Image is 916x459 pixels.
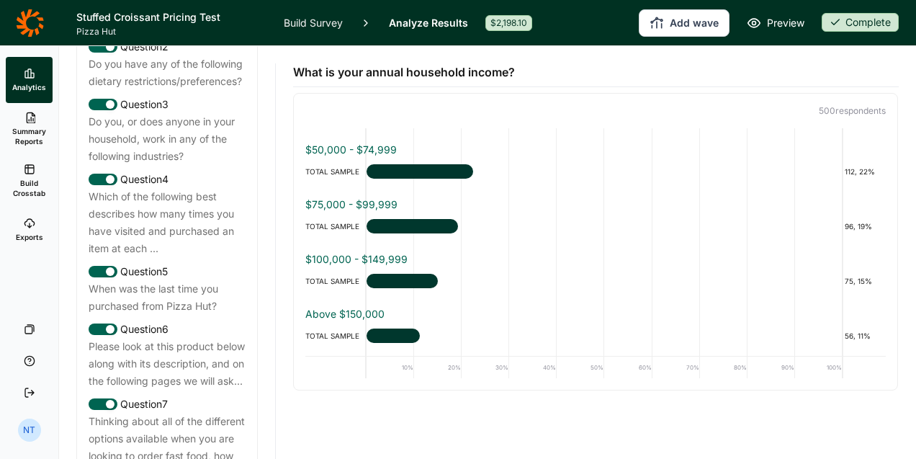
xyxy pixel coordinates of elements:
[293,63,515,81] span: What is your annual household income?
[76,26,266,37] span: Pizza Hut
[12,82,46,92] span: Analytics
[700,357,747,378] div: 80%
[89,38,246,55] div: Question 2
[16,232,43,242] span: Exports
[747,357,795,378] div: 90%
[305,163,367,180] div: TOTAL SAMPLE
[6,155,53,207] a: Build Crosstab
[89,263,246,280] div: Question 5
[843,272,886,290] div: 75, 15%
[12,126,47,146] span: Summary Reports
[89,280,246,315] div: When was the last time you purchased from Pizza Hut?
[485,15,532,31] div: $2,198.10
[843,163,886,180] div: 112, 22%
[822,13,899,32] div: Complete
[557,357,604,378] div: 50%
[89,188,246,257] div: Which of the following best describes how many times you have visited and purchased an item at ea...
[89,171,246,188] div: Question 4
[305,105,886,117] p: 500 respondent s
[89,321,246,338] div: Question 6
[89,396,246,413] div: Question 7
[89,338,246,390] div: Please look at this product below along with its description, and on the following pages we will ...
[652,357,700,378] div: 70%
[843,218,886,235] div: 96, 19%
[767,14,804,32] span: Preview
[509,357,557,378] div: 40%
[604,357,652,378] div: 60%
[6,207,53,253] a: Exports
[462,357,509,378] div: 30%
[12,178,47,198] span: Build Crosstab
[89,55,246,90] div: Do you have any of the following dietary restrictions/preferences?
[89,96,246,113] div: Question 3
[6,57,53,103] a: Analytics
[305,327,367,344] div: TOTAL SAMPLE
[18,419,41,442] div: NT
[76,9,266,26] h1: Stuffed Croissant Pricing Test
[414,357,462,378] div: 20%
[305,218,367,235] div: TOTAL SAMPLE
[747,14,804,32] a: Preview
[822,13,899,33] button: Complete
[6,103,53,155] a: Summary Reports
[305,252,886,267] div: $100,000 - $149,999
[639,9,729,37] button: Add wave
[305,143,886,157] div: $50,000 - $74,999
[305,307,886,321] div: Above $150,000
[89,113,246,165] div: Do you, or does anyone in your household, work in any of the following industries?
[795,357,843,378] div: 100%
[367,357,414,378] div: 10%
[305,197,886,212] div: $75,000 - $99,999
[843,327,886,344] div: 56, 11%
[305,272,367,290] div: TOTAL SAMPLE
